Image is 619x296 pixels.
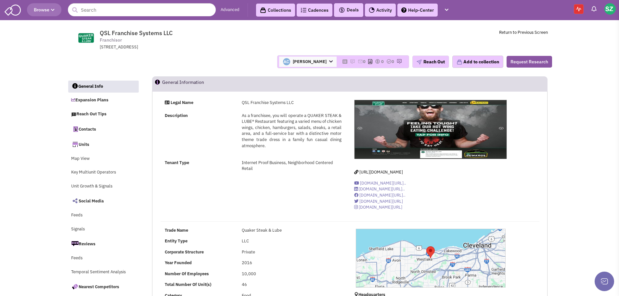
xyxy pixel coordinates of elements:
a: Help-Center [397,4,438,17]
a: Map View [68,153,139,165]
a: Activity [365,4,396,17]
a: [URL][DOMAIN_NAME] [354,169,403,175]
span: QSL Franchise Systems LLC [100,29,173,37]
div: 2016 [238,260,345,266]
div: QSL Franchise Systems LLC [238,100,345,106]
img: icon-dealamount.png [375,59,380,64]
b: Corporate Structure [165,249,204,255]
span: [DOMAIN_NAME][URL].. [359,186,405,192]
span: [DOMAIN_NAME][URL].. [360,180,406,186]
b: Trade Name [165,227,188,233]
button: Browse [27,3,61,16]
b: Entity Type [165,238,187,244]
button: Reach Out [412,56,449,68]
h2: General Information [162,77,204,91]
div: 10,000 [238,271,345,277]
img: icon-email-active-16.png [358,59,363,64]
a: Reviews [68,237,139,251]
a: Units [68,137,139,151]
div: 46 [238,282,345,288]
div: QSL Franchise Systems LLC [424,244,437,261]
strong: Tenant Type [165,160,189,165]
b: Year Founded [165,260,192,265]
img: plane.png [417,59,422,65]
img: icon-collection-lavender.png [457,59,462,65]
span: [DOMAIN_NAME][URL] [359,199,403,204]
b: Total Number Of Unit(s) [165,282,211,287]
a: Reach Out Tips [68,108,139,121]
img: QSL Franchise Systems LLC [355,100,507,159]
div: Private [238,249,345,255]
img: Saul Zenkevicius [604,3,616,15]
span: [DOMAIN_NAME][URL] [359,204,402,210]
b: Number Of Employees [165,271,209,277]
a: General Info [68,81,139,93]
span: Browse [34,7,55,13]
a: Cadences [297,4,332,17]
button: Request Research [507,56,552,68]
img: icon-note.png [350,59,355,64]
div: Quaker Steak & Lube [238,227,345,234]
img: Ku9vnduWdkyfaNeSZl8teQ.png [283,58,290,65]
span: 0 [363,59,366,64]
span: As a franchisee, you will operate a QUAKER STEAK & LUBE® Restaurant featuring a varied menu of ch... [242,113,341,148]
button: Add to collection [452,56,503,68]
span: [URL][DOMAIN_NAME] [359,169,403,175]
a: [DOMAIN_NAME][URL] [354,204,402,210]
input: Search [68,3,216,16]
div: [STREET_ADDRESS] [100,44,269,50]
img: icon-deals.svg [339,6,345,14]
span: 0 [381,59,384,64]
a: Nearest Competitors [68,280,139,293]
span: Franchisor [100,37,122,44]
span: [PERSON_NAME] [279,57,337,67]
div: LLC [238,238,345,244]
a: Key Multiunit Operators [68,166,139,179]
a: [DOMAIN_NAME][URL] [354,199,403,204]
img: Activity.png [369,7,375,13]
a: Feeds [68,209,139,222]
a: Social Media [68,194,139,208]
img: SmartAdmin [5,3,21,16]
img: TaskCount.png [386,59,392,64]
strong: Legal Name [171,100,193,105]
img: Cadences_logo.png [301,8,306,12]
img: research-icon.png [397,59,402,64]
a: Advanced [221,7,239,13]
a: [DOMAIN_NAME][URL].. [354,186,405,192]
span: [DOMAIN_NAME][URL].. [359,192,406,198]
img: help.png [401,7,406,13]
div: Internet Proof Business, Neighborhood Centered Retail [238,160,345,172]
a: [DOMAIN_NAME][URL].. [354,180,406,186]
a: Expansion Plans [68,94,139,107]
a: [DOMAIN_NAME][URL].. [354,192,406,198]
a: Return to Previous Screen [499,30,548,35]
span: Deals [339,7,359,13]
span: 0 [392,59,394,64]
a: Contacts [68,122,139,136]
strong: Description [165,113,188,118]
a: Temporal Sentiment Analysis [68,266,139,278]
button: Deals [337,6,361,14]
a: Collections [256,4,295,17]
img: icon-collection-lavender-black.svg [260,7,266,13]
a: Unit Growth & Signals [68,180,139,193]
a: Signals [68,223,139,236]
a: Feeds [68,252,139,264]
